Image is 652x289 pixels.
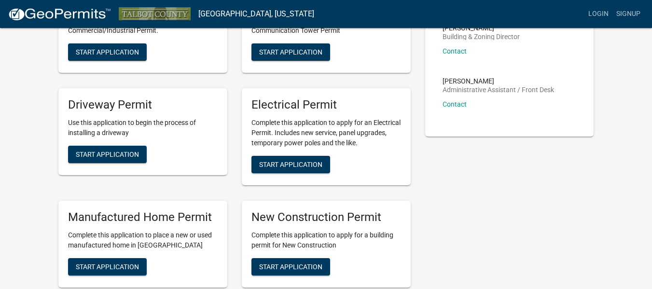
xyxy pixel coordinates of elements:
a: Signup [612,5,644,23]
p: Complete this application to apply for a building permit for New Construction [251,230,401,250]
p: Complete this application to place a new or used manufactured home in [GEOGRAPHIC_DATA] [68,230,218,250]
span: Start Application [76,150,139,158]
p: Administrative Assistant / Front Desk [443,86,554,93]
span: Start Application [76,48,139,56]
a: Contact [443,100,467,108]
p: [PERSON_NAME] [443,78,554,84]
h5: New Construction Permit [251,210,401,224]
button: Start Application [68,43,147,61]
p: Use this application to begin the process of installing a driveway [68,118,218,138]
button: Start Application [251,43,330,61]
a: Contact [443,47,467,55]
span: Start Application [259,160,322,168]
a: Login [584,5,612,23]
button: Start Application [251,258,330,275]
h5: Electrical Permit [251,98,401,112]
span: Start Application [259,262,322,270]
img: Talbot County, Georgia [119,7,191,20]
span: Start Application [259,48,322,56]
h5: Driveway Permit [68,98,218,112]
button: Start Application [251,156,330,173]
p: Building & Zoning Director [443,33,520,40]
p: Complete this application to apply for an Electrical Permit. Includes new service, panel upgrades... [251,118,401,148]
h5: Manufactured Home Permit [68,210,218,224]
p: [PERSON_NAME] [443,25,520,31]
button: Start Application [68,258,147,275]
button: Start Application [68,146,147,163]
span: Start Application [76,262,139,270]
a: [GEOGRAPHIC_DATA], [US_STATE] [198,6,314,22]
